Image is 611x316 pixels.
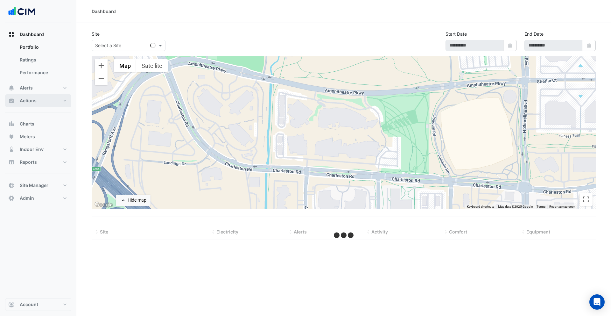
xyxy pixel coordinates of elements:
span: Reports [20,159,37,165]
img: Company Logo [8,5,36,18]
button: Reports [5,156,71,169]
span: Site Manager [20,182,48,189]
a: Performance [15,66,71,79]
span: Site [100,229,108,234]
button: Charts [5,118,71,130]
app-icon: Actions [8,97,15,104]
div: Dashboard [5,41,71,82]
app-icon: Indoor Env [8,146,15,153]
span: Indoor Env [20,146,44,153]
span: Admin [20,195,34,201]
a: Terms (opens in new tab) [537,205,545,208]
app-icon: Alerts [8,85,15,91]
span: Comfort [449,229,467,234]
span: Activity [371,229,388,234]
span: Dashboard [20,31,44,38]
span: Equipment [526,229,550,234]
button: Keyboard shortcuts [467,205,494,209]
a: Portfolio [15,41,71,54]
label: Start Date [446,31,467,37]
span: Charts [20,121,34,127]
label: End Date [524,31,544,37]
img: Google [93,201,114,209]
span: Electricity [216,229,238,234]
div: Hide map [128,197,146,204]
app-icon: Site Manager [8,182,15,189]
span: Actions [20,97,37,104]
button: Admin [5,192,71,205]
button: Zoom out [95,72,108,85]
button: Show satellite imagery [136,59,168,72]
a: Click to see this area on Google Maps [93,201,114,209]
app-icon: Meters [8,133,15,140]
label: Site [92,31,100,37]
div: Open Intercom Messenger [589,294,605,310]
button: Actions [5,94,71,107]
span: Meters [20,133,35,140]
a: Ratings [15,54,71,66]
app-icon: Reports [8,159,15,165]
button: Account [5,298,71,311]
div: Dashboard [92,8,116,15]
button: Hide map [116,195,151,206]
span: Account [20,301,38,308]
button: Site Manager [5,179,71,192]
span: Alerts [20,85,33,91]
button: Show street map [114,59,136,72]
button: Zoom in [95,59,108,72]
button: Toggle fullscreen view [580,193,593,206]
button: Dashboard [5,28,71,41]
span: Alerts [294,229,307,234]
button: Indoor Env [5,143,71,156]
app-icon: Charts [8,121,15,127]
span: Map data ©2025 Google [498,205,533,208]
a: Report a map error [549,205,575,208]
app-icon: Dashboard [8,31,15,38]
button: Meters [5,130,71,143]
button: Alerts [5,82,71,94]
app-icon: Admin [8,195,15,201]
